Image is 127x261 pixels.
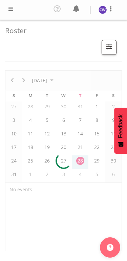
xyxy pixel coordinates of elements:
span: Feedback [118,114,124,138]
button: Feedback - Show survey [114,107,127,153]
img: cherie-williams10091.jpg [99,6,107,14]
h4: Roster [5,27,117,35]
img: help-xxl-2.png [107,244,113,251]
button: Filter Shifts [102,40,117,55]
